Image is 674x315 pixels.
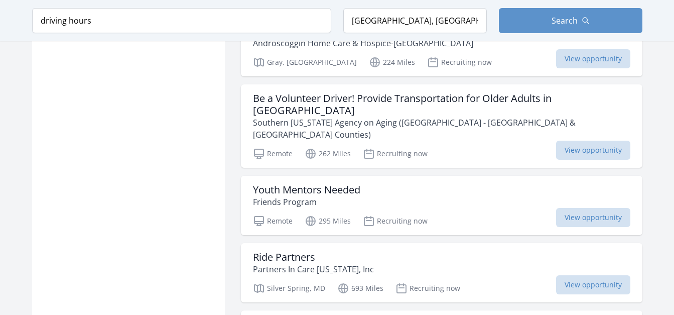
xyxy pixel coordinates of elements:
[343,8,487,33] input: Location
[253,92,630,117] h3: Be a Volunteer Driver! Provide Transportation for Older Adults in [GEOGRAPHIC_DATA]
[253,251,374,263] h3: Ride Partners
[363,148,428,160] p: Recruiting now
[253,263,374,275] p: Partners In Care [US_STATE], Inc
[305,215,351,227] p: 295 Miles
[253,117,630,141] p: Southern [US_STATE] Agency on Aging ([GEOGRAPHIC_DATA] - [GEOGRAPHIC_DATA] & [GEOGRAPHIC_DATA] Co...
[253,37,565,49] p: Androscoggin Home Care & Hospice-[GEOGRAPHIC_DATA]
[241,17,642,76] a: Driving for Patient Appointments & Errands - [GEOGRAPHIC_DATA] Androscoggin Home Care & Hospice-[...
[241,243,642,302] a: Ride Partners Partners In Care [US_STATE], Inc Silver Spring, MD 693 Miles Recruiting now View op...
[253,282,325,294] p: Silver Spring, MD
[32,8,331,33] input: Keyword
[337,282,383,294] p: 693 Miles
[241,176,642,235] a: Youth Mentors Needed Friends Program Remote 295 Miles Recruiting now View opportunity
[253,215,293,227] p: Remote
[253,148,293,160] p: Remote
[395,282,460,294] p: Recruiting now
[305,148,351,160] p: 262 Miles
[369,56,415,68] p: 224 Miles
[241,84,642,168] a: Be a Volunteer Driver! Provide Transportation for Older Adults in [GEOGRAPHIC_DATA] Southern [US_...
[253,184,360,196] h3: Youth Mentors Needed
[556,49,630,68] span: View opportunity
[552,15,578,27] span: Search
[499,8,642,33] button: Search
[556,208,630,227] span: View opportunity
[363,215,428,227] p: Recruiting now
[253,196,360,208] p: Friends Program
[253,56,357,68] p: Gray, [GEOGRAPHIC_DATA]
[556,141,630,160] span: View opportunity
[427,56,492,68] p: Recruiting now
[556,275,630,294] span: View opportunity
